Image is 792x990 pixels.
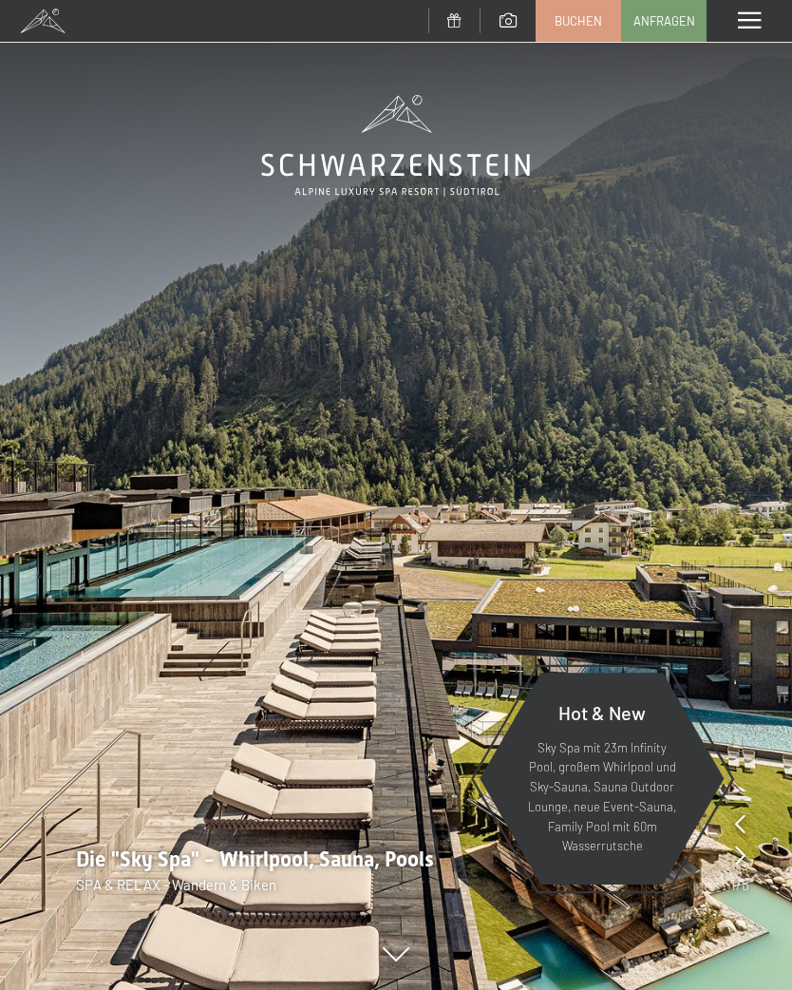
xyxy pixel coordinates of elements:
[633,12,695,29] span: Anfragen
[76,876,276,893] span: SPA & RELAX - Wandern & Biken
[736,874,742,895] span: /
[526,738,678,857] p: Sky Spa mit 23m Infinity Pool, großem Whirlpool und Sky-Sauna, Sauna Outdoor Lounge, neue Event-S...
[537,1,620,41] a: Buchen
[622,1,706,41] a: Anfragen
[558,701,646,724] span: Hot & New
[479,672,726,885] a: Hot & New Sky Spa mit 23m Infinity Pool, großem Whirlpool und Sky-Sauna, Sauna Outdoor Lounge, ne...
[555,12,602,29] span: Buchen
[730,874,736,895] span: 1
[76,847,434,871] span: Die "Sky Spa" - Whirlpool, Sauna, Pools
[742,874,749,895] span: 8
